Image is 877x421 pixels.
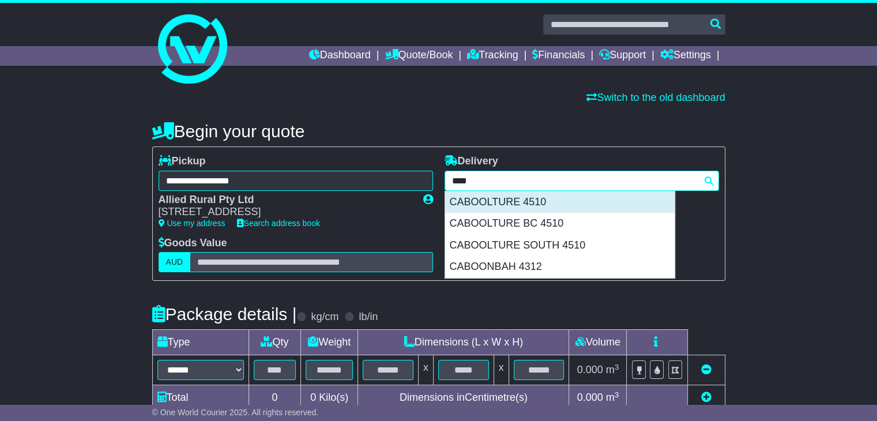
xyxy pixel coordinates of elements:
[494,355,509,385] td: x
[385,46,453,66] a: Quote/Book
[445,213,675,235] div: CABOOLTURE BC 4510
[152,408,319,417] span: © One World Courier 2025. All rights reserved.
[159,194,412,206] div: Allied Rural Pty Ltd
[445,256,675,278] div: CABOONBAH 4312
[418,355,433,385] td: x
[615,363,619,371] sup: 3
[445,155,498,168] label: Delivery
[152,305,297,324] h4: Package details |
[660,46,711,66] a: Settings
[586,92,725,103] a: Switch to the old dashboard
[249,385,301,411] td: 0
[249,330,301,355] td: Qty
[532,46,585,66] a: Financials
[159,237,227,250] label: Goods Value
[569,330,627,355] td: Volume
[159,206,412,219] div: [STREET_ADDRESS]
[159,219,225,228] a: Use my address
[152,122,725,141] h4: Begin your quote
[309,46,371,66] a: Dashboard
[301,330,358,355] td: Weight
[237,219,320,228] a: Search address book
[599,46,646,66] a: Support
[152,385,249,411] td: Total
[159,155,206,168] label: Pickup
[358,385,569,411] td: Dimensions in Centimetre(s)
[577,364,603,375] span: 0.000
[445,235,675,257] div: CABOOLTURE SOUTH 4510
[445,171,719,191] typeahead: Please provide city
[701,392,712,403] a: Add new item
[301,385,358,411] td: Kilo(s)
[606,392,619,403] span: m
[358,330,569,355] td: Dimensions (L x W x H)
[615,390,619,399] sup: 3
[159,252,191,272] label: AUD
[701,364,712,375] a: Remove this item
[311,311,338,324] label: kg/cm
[577,392,603,403] span: 0.000
[310,392,316,403] span: 0
[445,191,675,213] div: CABOOLTURE 4510
[152,330,249,355] td: Type
[467,46,518,66] a: Tracking
[606,364,619,375] span: m
[359,311,378,324] label: lb/in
